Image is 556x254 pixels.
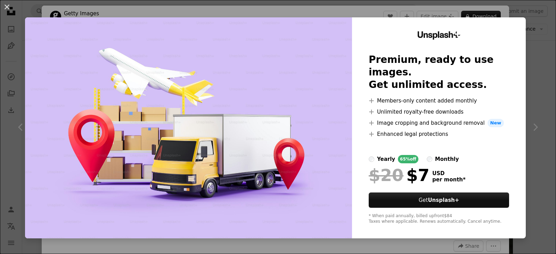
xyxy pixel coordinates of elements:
span: per month * [432,177,466,183]
span: New [488,119,504,127]
span: USD [432,170,466,177]
div: * When paid annually, billed upfront $84 Taxes where applicable. Renews automatically. Cancel any... [369,213,509,224]
button: GetUnsplash+ [369,192,509,208]
li: Members-only content added monthly [369,97,509,105]
strong: Unsplash+ [428,197,459,203]
div: 65% off [398,155,418,163]
div: monthly [435,155,459,163]
li: Enhanced legal protections [369,130,509,138]
span: $20 [369,166,403,184]
li: Unlimited royalty-free downloads [369,108,509,116]
div: $7 [369,166,430,184]
h2: Premium, ready to use images. Get unlimited access. [369,54,509,91]
input: yearly65%off [369,156,374,162]
div: yearly [377,155,395,163]
li: Image cropping and background removal [369,119,509,127]
input: monthly [427,156,432,162]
